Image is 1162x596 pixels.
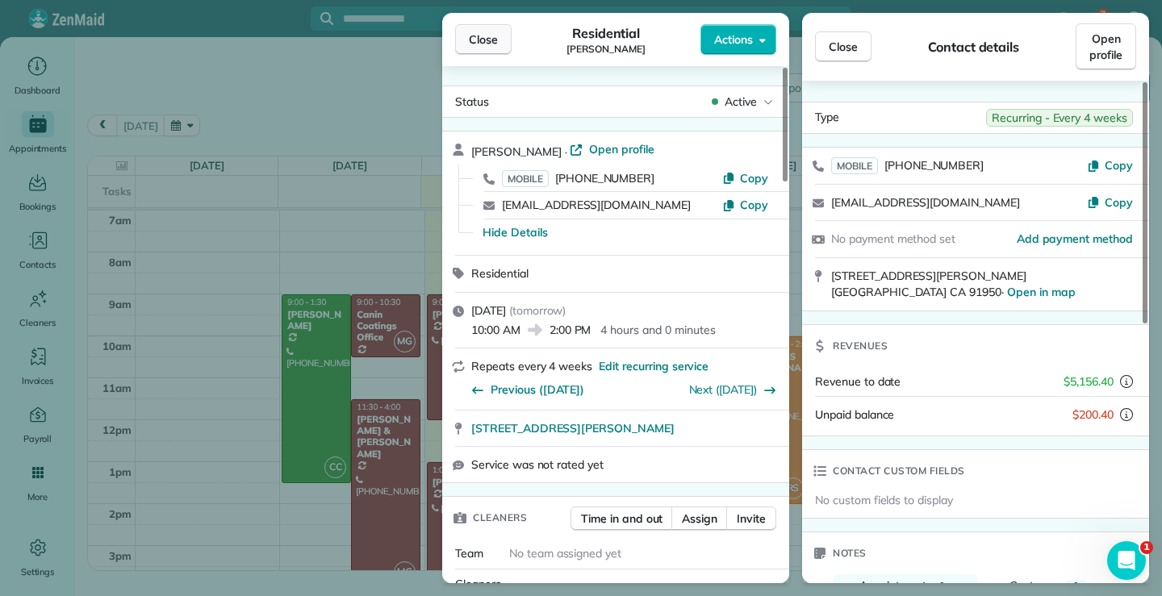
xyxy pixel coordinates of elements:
button: Copy [1087,194,1133,210]
span: Status [455,94,489,109]
span: MOBILE [831,157,878,174]
span: Copy [740,171,768,185]
span: Previous ([DATE]) [491,381,584,398]
a: [EMAIL_ADDRESS][DOMAIN_NAME] [831,195,1020,210]
span: Time in and out [581,511,663,527]
span: Contact details [928,37,1019,56]
a: Open profile [570,141,654,157]
button: Invite [726,506,776,531]
a: MOBILE[PHONE_NUMBER] [831,157,984,173]
span: Assign [682,511,717,527]
span: $200.40 [1072,406,1114,423]
span: [PERSON_NAME] [566,43,646,56]
a: [STREET_ADDRESS][PERSON_NAME] [471,420,780,436]
span: Appointment [859,578,926,593]
p: 4 hours and 0 minutes [600,322,715,338]
button: Copy [1087,157,1133,173]
button: Previous ([DATE]) [471,381,584,398]
span: Close [469,31,498,48]
span: [PERSON_NAME] [471,144,562,159]
span: Actions [714,31,753,48]
span: Recurring - Every 4 weeks [986,109,1133,127]
span: 1 [1140,541,1153,554]
span: Customer [1009,578,1060,593]
span: Revenue to date [815,374,901,389]
span: $5,156.40 [1064,373,1114,390]
span: [DATE] [471,303,506,318]
button: Copy [722,170,768,186]
button: Hide Details [483,224,548,240]
span: Residential [572,23,641,43]
a: [EMAIL_ADDRESS][DOMAIN_NAME] [502,198,691,212]
span: Service was not rated yet [471,456,604,473]
span: No team assigned yet [509,546,621,561]
span: Open profile [1089,31,1122,63]
span: Team [455,546,483,561]
span: Unpaid balance [815,406,894,423]
span: 0 [939,580,945,591]
a: Add payment method [1017,231,1133,247]
a: Open profile [1076,23,1136,70]
span: Notes [833,545,867,561]
span: Copy [1105,195,1133,210]
button: Copy [722,197,768,213]
button: Time in and out [571,506,673,531]
span: 10:00 AM [471,322,520,338]
span: · [562,145,571,158]
span: Close [829,39,858,55]
span: Open profile [589,141,654,157]
span: Residential [471,266,529,281]
a: Next ([DATE]) [689,382,758,397]
span: ( tomorrow ) [509,303,566,318]
a: MOBILE[PHONE_NUMBER] [502,170,654,186]
span: [PHONE_NUMBER] [555,171,654,185]
span: Invite [737,511,766,527]
button: Close [815,31,871,62]
button: Next ([DATE]) [689,381,777,398]
span: Copy [740,198,768,212]
span: Revenues [833,338,888,354]
a: Open in map [1007,285,1076,299]
span: Cleaners [455,577,501,591]
span: MOBILE [502,170,549,187]
span: [STREET_ADDRESS][PERSON_NAME] [471,420,675,436]
span: Copy [1105,158,1133,173]
span: No payment method set [831,231,955,246]
span: Contact custom fields [833,463,965,479]
span: 0 [1073,580,1079,591]
span: Type [815,109,839,127]
span: [STREET_ADDRESS][PERSON_NAME] [GEOGRAPHIC_DATA] CA 91950 · [831,269,1076,300]
span: [PHONE_NUMBER] [884,158,984,173]
span: 2:00 PM [550,322,591,338]
span: No custom fields to display [815,492,953,508]
button: Close [455,24,512,55]
iframe: Intercom live chat [1107,541,1146,580]
span: Edit recurring service [599,358,708,374]
span: Cleaners [473,510,527,526]
span: Active [725,94,757,110]
span: Repeats every 4 weeks [471,359,592,373]
button: Assign [671,506,728,531]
